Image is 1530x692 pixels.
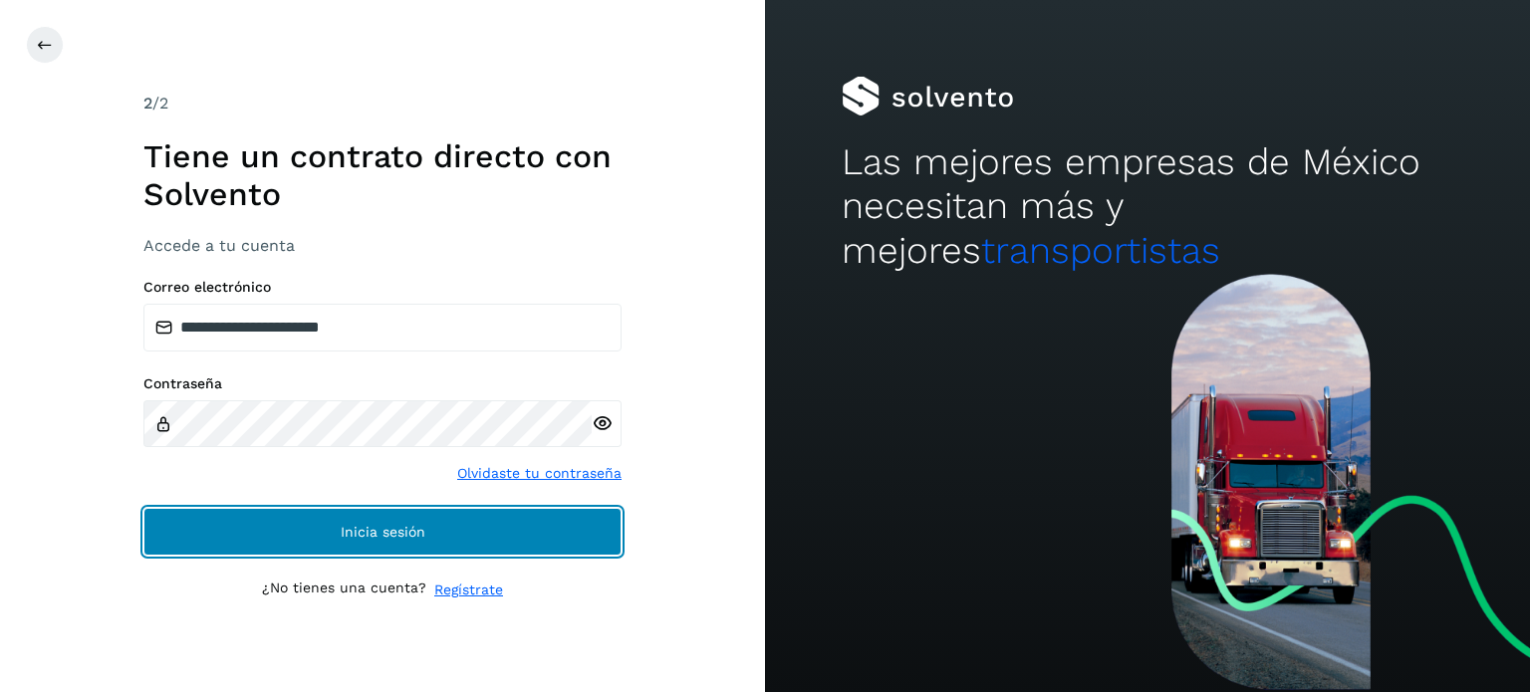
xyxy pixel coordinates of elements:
a: Olvidaste tu contraseña [457,463,622,484]
a: Regístrate [434,579,503,600]
span: transportistas [981,229,1220,272]
h2: Las mejores empresas de México necesitan más y mejores [842,140,1453,273]
div: /2 [143,92,622,115]
p: ¿No tienes una cuenta? [262,579,426,600]
label: Correo electrónico [143,279,622,296]
span: 2 [143,94,152,113]
h3: Accede a tu cuenta [143,236,622,255]
button: Inicia sesión [143,508,622,556]
label: Contraseña [143,375,622,392]
h1: Tiene un contrato directo con Solvento [143,137,622,214]
span: Inicia sesión [341,525,425,539]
